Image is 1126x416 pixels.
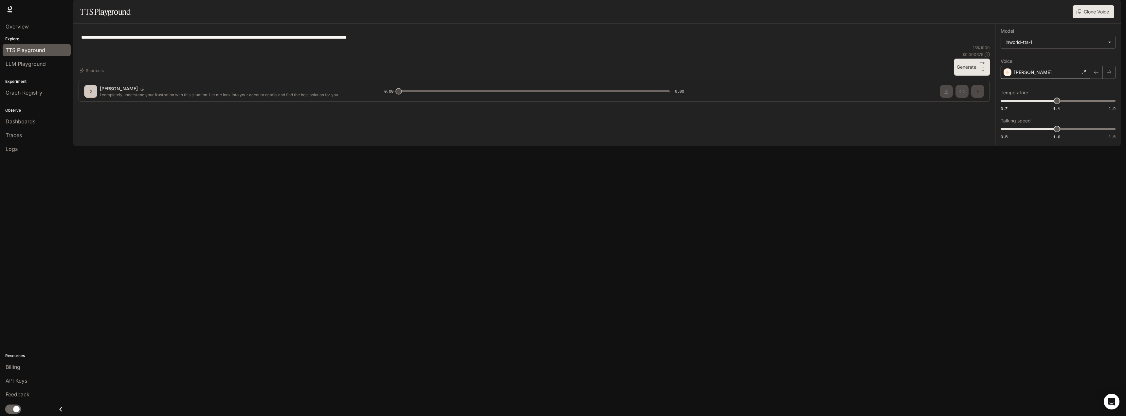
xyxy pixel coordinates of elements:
div: inworld-tts-1 [1006,39,1105,45]
span: 0.5 [1001,134,1008,139]
p: CTRL + [979,61,987,69]
p: ⏎ [979,61,987,73]
p: Temperature [1001,90,1028,95]
div: inworld-tts-1 [1001,36,1115,48]
h1: TTS Playground [80,5,131,18]
p: Talking speed [1001,118,1031,123]
span: 1.5 [1109,134,1116,139]
p: Voice [1001,59,1012,63]
button: Clone Voice [1073,5,1114,18]
button: Shortcuts [79,65,106,76]
p: $ 0.000675 [962,52,983,57]
span: 1.0 [1053,134,1060,139]
button: GenerateCTRL +⏎ [954,59,990,76]
span: 1.1 [1053,106,1060,111]
p: [PERSON_NAME] [1014,69,1052,76]
span: 1.5 [1109,106,1116,111]
span: 0.7 [1001,106,1008,111]
p: 135 / 1000 [973,45,990,50]
p: Model [1001,29,1014,33]
div: Open Intercom Messenger [1104,394,1119,409]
